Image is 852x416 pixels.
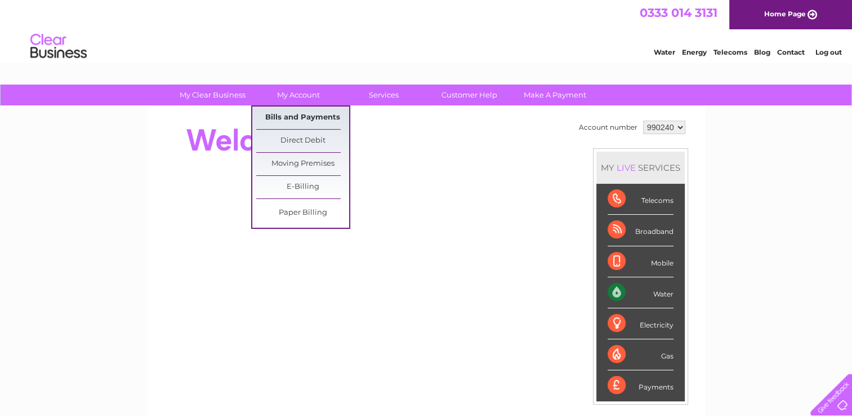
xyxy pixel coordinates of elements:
a: My Clear Business [166,85,259,105]
a: Services [337,85,430,105]
div: Payments [608,370,673,401]
div: Clear Business is a trading name of Verastar Limited (registered in [GEOGRAPHIC_DATA] No. 3667643... [160,6,693,55]
img: logo.png [30,29,87,64]
a: Paper Billing [256,202,349,224]
a: Make A Payment [508,85,601,105]
a: Contact [777,48,805,56]
td: Account number [576,118,640,137]
a: Blog [754,48,770,56]
a: Moving Premises [256,153,349,175]
a: E-Billing [256,176,349,198]
a: Telecoms [713,48,747,56]
a: My Account [252,85,345,105]
div: Gas [608,339,673,370]
div: Mobile [608,246,673,277]
a: Direct Debit [256,130,349,152]
div: LIVE [614,162,638,173]
div: Broadband [608,215,673,246]
div: Electricity [608,308,673,339]
div: Water [608,277,673,308]
a: Water [654,48,675,56]
a: Customer Help [423,85,516,105]
div: Telecoms [608,184,673,215]
a: Bills and Payments [256,107,349,129]
a: 0333 014 3131 [640,6,717,20]
a: Energy [682,48,707,56]
div: MY SERVICES [596,152,685,184]
a: Log out [815,48,841,56]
